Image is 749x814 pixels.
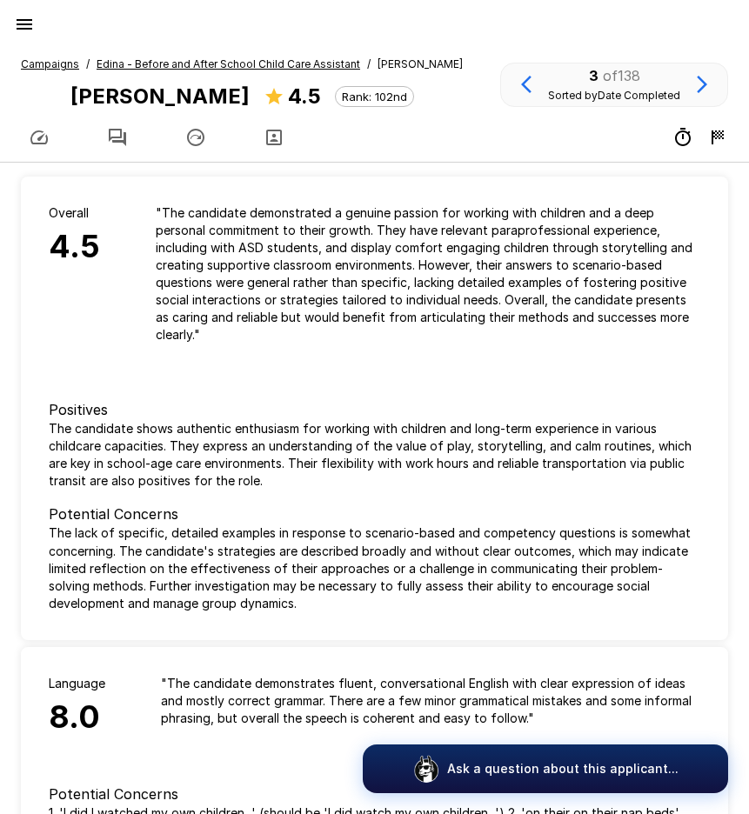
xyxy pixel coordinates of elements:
p: Positives [49,399,700,420]
u: Edina - Before and After School Child Care Assistant [97,57,360,70]
img: logo_glasses@2x.png [412,755,440,783]
p: The candidate shows authentic enthusiasm for working with children and long-term experience in va... [49,420,700,490]
span: [PERSON_NAME] [378,56,463,73]
p: Overall [49,204,100,222]
b: 3 [589,67,599,84]
p: The lack of specific, detailed examples in response to scenario-based and competency questions is... [49,524,700,611]
button: Ask a question about this applicant... [363,744,728,793]
p: " The candidate demonstrated a genuine passion for working with children and a deep personal comm... [156,204,700,344]
b: [PERSON_NAME] [70,83,250,109]
span: Sorted by Date Completed [548,89,680,102]
u: Campaigns [21,57,79,70]
span: Rank: 102nd [336,90,413,103]
span: of 138 [603,67,640,84]
p: Language [49,675,105,692]
p: " The candidate demonstrates fluent, conversational English with clear expression of ideas and mo... [161,675,700,727]
span: / [86,56,90,73]
p: Potential Concerns [49,784,700,804]
h6: 8.0 [49,692,105,743]
div: 8/23 3:38 PM [707,127,728,148]
h6: 4.5 [49,222,100,272]
b: 4.5 [288,83,321,109]
p: Ask a question about this applicant... [447,760,679,777]
div: 7m 12s [672,127,693,148]
p: Potential Concerns [49,504,700,524]
span: / [367,56,371,73]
